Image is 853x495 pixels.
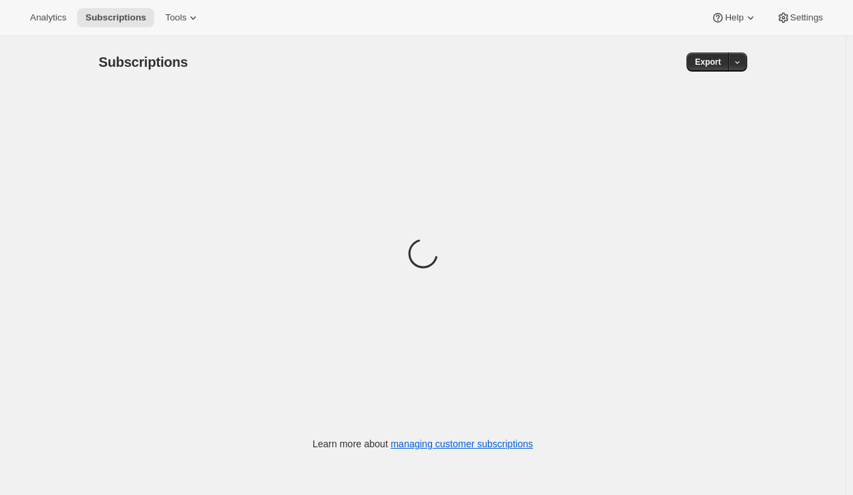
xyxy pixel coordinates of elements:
[157,8,208,27] button: Tools
[768,8,831,27] button: Settings
[99,55,188,70] span: Subscriptions
[22,8,74,27] button: Analytics
[165,12,186,23] span: Tools
[30,12,66,23] span: Analytics
[703,8,765,27] button: Help
[77,8,154,27] button: Subscriptions
[85,12,146,23] span: Subscriptions
[313,437,533,451] p: Learn more about
[695,57,721,67] span: Export
[725,12,743,23] span: Help
[686,52,729,72] button: Export
[390,438,533,449] a: managing customer subscriptions
[790,12,823,23] span: Settings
